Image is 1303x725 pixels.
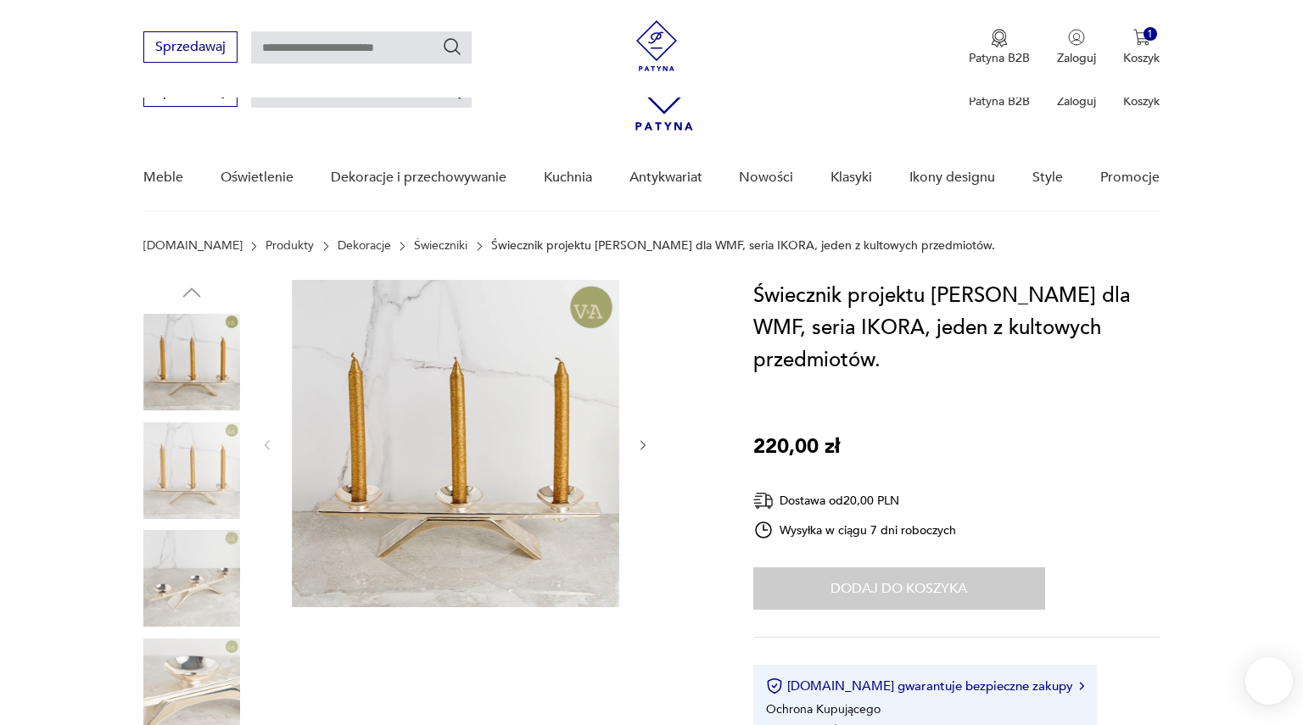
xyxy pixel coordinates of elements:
img: Ikona dostawy [753,490,774,511]
button: Zaloguj [1057,29,1096,66]
p: Koszyk [1123,50,1160,66]
div: Dostawa od 20,00 PLN [753,490,957,511]
p: Zaloguj [1057,93,1096,109]
p: 220,00 zł [753,431,840,463]
a: Sprzedawaj [143,86,238,98]
li: Ochrona Kupującego [766,701,881,717]
button: Szukaj [442,36,462,57]
p: Świecznik projektu [PERSON_NAME] dla WMF, seria IKORA, jeden z kultowych przedmiotów. [491,239,995,253]
a: Dekoracje i przechowywanie [331,145,506,210]
img: Ikona certyfikatu [766,678,783,694]
a: Klasyki [830,145,872,210]
a: Antykwariat [629,145,702,210]
p: Patyna B2B [969,50,1030,66]
button: [DOMAIN_NAME] gwarantuje bezpieczne zakupy [766,678,1084,694]
img: Zdjęcie produktu Świecznik projektu Kurta Radke dla WMF, seria IKORA, jeden z kultowych przedmiotów. [143,530,240,627]
button: 1Koszyk [1123,29,1160,66]
a: [DOMAIN_NAME] [143,239,243,253]
button: Sprzedawaj [143,31,238,63]
img: Zdjęcie produktu Świecznik projektu Kurta Radke dla WMF, seria IKORA, jeden z kultowych przedmiotów. [143,314,240,410]
a: Style [1032,145,1063,210]
a: Dekoracje [338,239,391,253]
a: Ikony designu [909,145,995,210]
h1: Świecznik projektu [PERSON_NAME] dla WMF, seria IKORA, jeden z kultowych przedmiotów. [753,280,1160,376]
img: Zdjęcie produktu Świecznik projektu Kurta Radke dla WMF, seria IKORA, jeden z kultowych przedmiotów. [292,280,619,607]
img: Ikona koszyka [1133,29,1150,46]
iframe: Smartsupp widget button [1245,657,1293,705]
p: Zaloguj [1057,50,1096,66]
button: Patyna B2B [969,29,1030,66]
a: Świeczniki [414,239,467,253]
a: Produkty [266,239,314,253]
img: Ikona medalu [991,29,1008,47]
a: Sprzedawaj [143,42,238,54]
a: Oświetlenie [221,145,294,210]
div: 1 [1144,27,1158,42]
div: Wysyłka w ciągu 7 dni roboczych [753,520,957,540]
a: Ikona medaluPatyna B2B [969,29,1030,66]
p: Patyna B2B [969,93,1030,109]
a: Meble [143,145,183,210]
a: Nowości [739,145,793,210]
a: Kuchnia [544,145,592,210]
img: Ikonka użytkownika [1068,29,1085,46]
img: Zdjęcie produktu Świecznik projektu Kurta Radke dla WMF, seria IKORA, jeden z kultowych przedmiotów. [143,422,240,519]
img: Patyna - sklep z meblami i dekoracjami vintage [631,20,682,71]
img: Ikona strzałki w prawo [1079,682,1084,690]
a: Promocje [1100,145,1160,210]
p: Koszyk [1123,93,1160,109]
